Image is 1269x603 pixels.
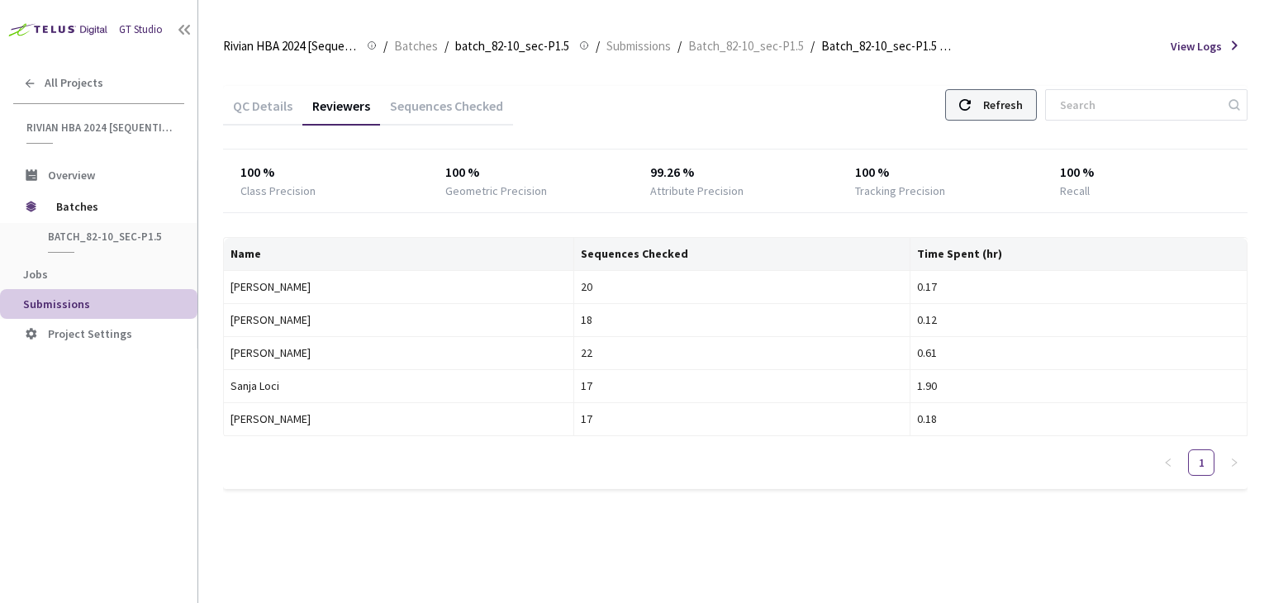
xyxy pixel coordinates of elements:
a: 1 [1189,450,1214,475]
div: Reviewers [302,97,380,126]
span: Submissions [23,297,90,311]
span: Batch_82-10_sec-P1.5 [688,36,804,56]
div: [PERSON_NAME] [231,278,567,296]
span: batch_82-10_sec-P1.5 [48,230,170,244]
div: 0.12 [917,311,1240,329]
div: 0.61 [917,344,1240,362]
li: / [383,36,387,56]
div: 0.18 [917,410,1240,428]
div: Refresh [983,90,1023,120]
div: 20 [581,278,904,296]
div: 100 % [1060,163,1231,183]
div: Tracking Precision [855,183,945,199]
div: [PERSON_NAME] [231,344,567,362]
div: 100 % [445,163,616,183]
li: / [596,36,600,56]
div: 100 % [240,163,411,183]
span: batch_82-10_sec-P1.5 [455,36,569,56]
div: Recall [1060,183,1090,199]
a: Batches [391,36,441,55]
div: 99.26 % [650,163,821,183]
span: All Projects [45,76,103,90]
span: Batches [56,190,169,223]
span: Jobs [23,267,48,282]
div: 100 % [855,163,1026,183]
div: 17 [581,377,904,395]
li: / [677,36,682,56]
span: Project Settings [48,326,132,341]
span: Overview [48,168,95,183]
div: [PERSON_NAME] [231,311,567,329]
a: Submissions [603,36,674,55]
th: Name [224,238,574,271]
div: 1.90 [917,377,1240,395]
div: Sanja Loci [231,377,567,395]
button: right [1221,449,1248,476]
div: Sequences Checked [380,97,513,126]
div: 0.17 [917,278,1240,296]
div: 17 [581,410,904,428]
div: 22 [581,344,904,362]
div: 18 [581,311,904,329]
th: Time Spent (hr) [910,238,1248,271]
div: Geometric Precision [445,183,547,199]
span: Batch_82-10_sec-P1.5 QC - [DATE] [821,36,955,56]
li: Next Page [1221,449,1248,476]
input: Search [1050,90,1226,120]
span: Submissions [606,36,671,56]
button: left [1155,449,1181,476]
span: Rivian HBA 2024 [Sequential] [223,36,357,56]
span: View Logs [1171,38,1222,55]
div: GT Studio [119,22,163,38]
li: 1 [1188,449,1214,476]
span: Batches [394,36,438,56]
li: / [810,36,815,56]
th: Sequences Checked [574,238,911,271]
li: / [444,36,449,56]
div: QC Details [223,97,302,126]
span: right [1229,458,1239,468]
div: Class Precision [240,183,316,199]
div: [PERSON_NAME] [231,410,567,428]
li: Previous Page [1155,449,1181,476]
span: left [1163,458,1173,468]
div: Attribute Precision [650,183,744,199]
span: Rivian HBA 2024 [Sequential] [26,121,174,135]
a: Batch_82-10_sec-P1.5 [685,36,807,55]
